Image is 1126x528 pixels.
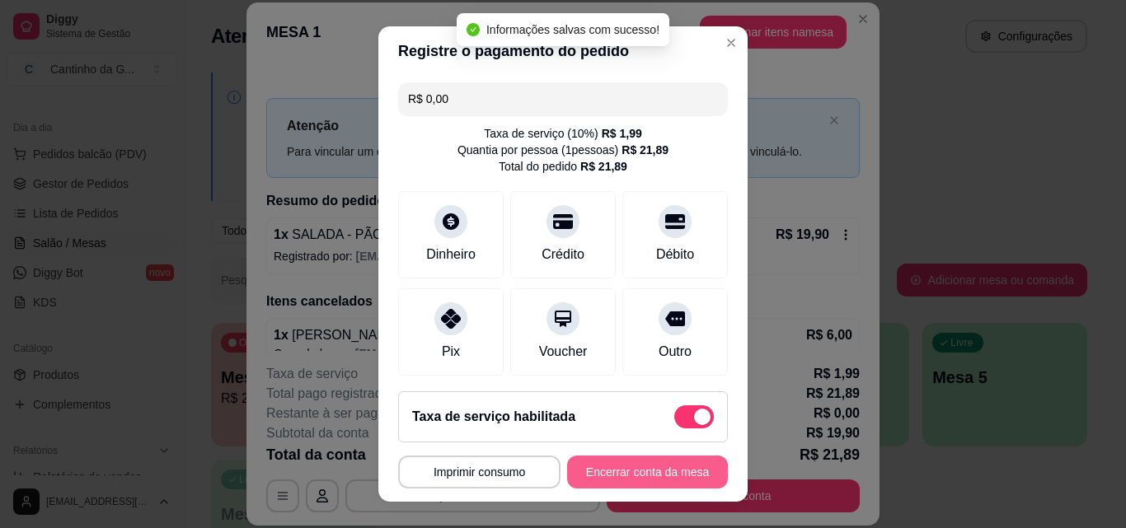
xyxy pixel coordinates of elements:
button: Encerrar conta da mesa [567,456,728,488]
div: R$ 21,89 [622,142,669,158]
div: Outro [659,342,692,362]
button: Close [718,30,744,56]
span: Informações salvas com sucesso! [486,23,659,36]
div: Dinheiro [426,245,476,264]
input: Ex.: hambúrguer de cordeiro [408,82,718,115]
div: R$ 1,99 [602,125,642,142]
div: R$ 21,89 [580,158,627,175]
div: Débito [656,245,694,264]
div: Voucher [539,342,588,362]
div: Crédito [542,245,584,264]
div: Pix [442,342,460,362]
button: Imprimir consumo [398,456,561,488]
h2: Taxa de serviço habilitada [412,407,575,427]
div: Total do pedido [499,158,627,175]
span: check-circle [467,23,480,36]
div: Taxa de serviço ( 10 %) [484,125,642,142]
div: Quantia por pessoa ( 1 pessoas) [457,142,669,158]
header: Registre o pagamento do pedido [378,26,748,76]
